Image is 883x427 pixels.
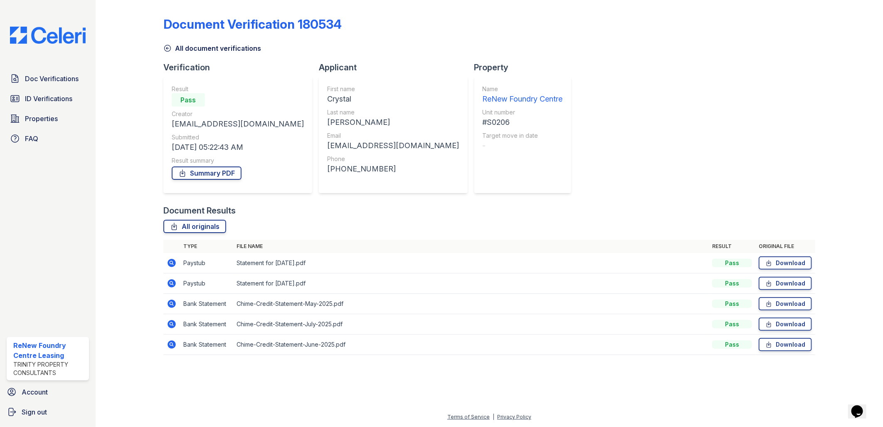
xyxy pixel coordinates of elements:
div: Pass [712,259,752,267]
td: Bank Statement [180,335,233,355]
div: Crystal [327,93,459,105]
div: Creator [172,110,304,118]
a: Name ReNew Foundry Centre [483,85,563,105]
img: CE_Logo_Blue-a8612792a0a2168367f1c8372b55b34899dd931a85d93a1a3d3e32e68fde9ad4.png [3,27,92,44]
div: Result summary [172,156,304,165]
span: FAQ [25,134,38,144]
div: Target move in date [483,132,563,140]
a: Account [3,384,92,400]
div: Pass [172,93,205,107]
span: Sign out [22,407,47,417]
div: First name [327,85,459,93]
div: Document Verification 180534 [163,17,342,32]
td: Statement for [DATE].pdf [233,253,709,273]
div: Applicant [319,62,474,73]
a: Terms of Service [447,414,490,420]
span: Account [22,387,48,397]
a: Download [759,297,812,310]
th: Original file [755,240,815,253]
div: [PHONE_NUMBER] [327,163,459,175]
div: Phone [327,155,459,163]
div: [DATE] 05:22:43 AM [172,142,304,153]
td: Paystub [180,253,233,273]
th: Result [709,240,755,253]
div: Trinity Property Consultants [13,360,86,377]
div: Email [327,132,459,140]
td: Paystub [180,273,233,294]
div: Verification [163,62,319,73]
th: Type [180,240,233,253]
div: Name [483,85,563,93]
a: Download [759,338,812,351]
div: Last name [327,108,459,117]
a: Download [759,256,812,270]
a: All originals [163,220,226,233]
a: Privacy Policy [497,414,531,420]
a: Doc Verifications [7,70,89,87]
div: Property [474,62,578,73]
td: Bank Statement [180,314,233,335]
div: Result [172,85,304,93]
td: Chime-Credit-Statement-May-2025.pdf [233,294,709,314]
a: All document verifications [163,43,261,53]
td: Chime-Credit-Statement-June-2025.pdf [233,335,709,355]
a: Download [759,318,812,331]
div: ReNew Foundry Centre Leasing [13,340,86,360]
div: [EMAIL_ADDRESS][DOMAIN_NAME] [172,118,304,130]
td: Bank Statement [180,294,233,314]
span: Doc Verifications [25,74,79,84]
span: ID Verifications [25,94,72,104]
div: Submitted [172,133,304,142]
a: FAQ [7,130,89,147]
td: Statement for [DATE].pdf [233,273,709,294]
td: Chime-Credit-Statement-July-2025.pdf [233,314,709,335]
div: Pass [712,300,752,308]
div: Document Results [163,205,236,216]
div: - [483,140,563,151]
div: Pass [712,340,752,349]
th: File name [233,240,709,253]
div: #S0206 [483,117,563,128]
a: Sign out [3,404,92,420]
div: ReNew Foundry Centre [483,93,563,105]
div: Unit number [483,108,563,117]
div: | [493,414,494,420]
div: [PERSON_NAME] [327,117,459,128]
span: Properties [25,114,58,124]
div: [EMAIL_ADDRESS][DOMAIN_NAME] [327,140,459,151]
iframe: chat widget [848,394,875,419]
a: Summary PDF [172,166,242,180]
a: Download [759,277,812,290]
div: Pass [712,320,752,328]
a: Properties [7,110,89,127]
a: ID Verifications [7,90,89,107]
div: Pass [712,279,752,288]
